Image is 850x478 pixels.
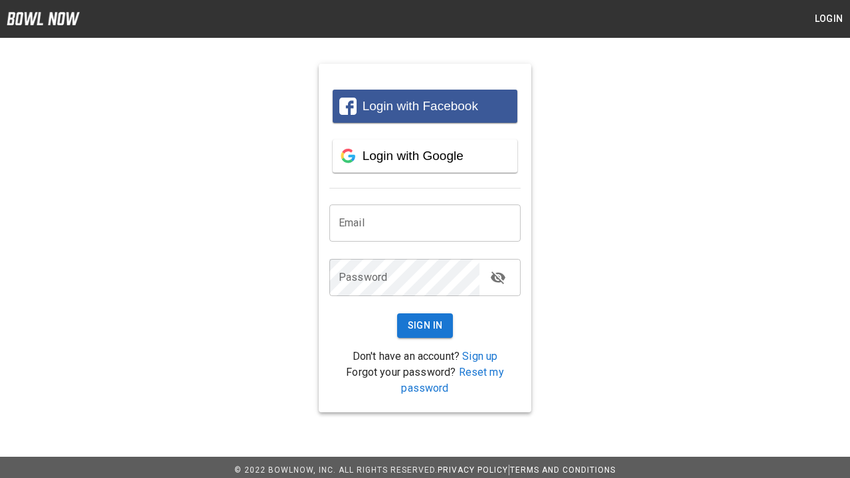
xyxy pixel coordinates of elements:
[363,99,478,113] span: Login with Facebook
[462,350,497,362] a: Sign up
[485,264,511,291] button: toggle password visibility
[438,465,508,475] a: Privacy Policy
[329,364,521,396] p: Forgot your password?
[510,465,616,475] a: Terms and Conditions
[333,139,517,173] button: Login with Google
[807,7,850,31] button: Login
[234,465,438,475] span: © 2022 BowlNow, Inc. All Rights Reserved.
[329,349,521,364] p: Don't have an account?
[7,12,80,25] img: logo
[333,90,517,123] button: Login with Facebook
[363,149,464,163] span: Login with Google
[401,366,503,394] a: Reset my password
[397,313,454,338] button: Sign In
